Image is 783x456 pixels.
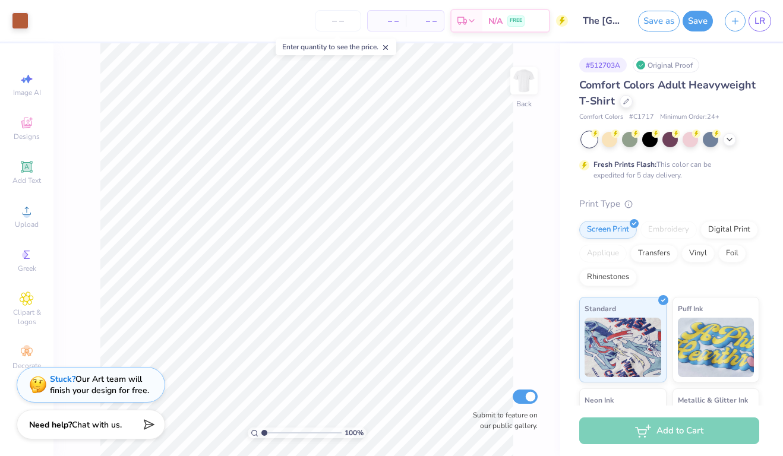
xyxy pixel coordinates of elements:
div: Our Art team will finish your design for free. [50,373,149,396]
div: This color can be expedited for 5 day delivery. [593,159,740,180]
button: Save [683,11,713,31]
div: Screen Print [579,221,637,239]
strong: Stuck? [50,373,75,385]
div: # 512703A [579,58,627,72]
div: Applique [579,245,627,262]
span: Neon Ink [585,394,614,406]
input: Untitled Design [574,9,632,33]
div: Original Proof [633,58,699,72]
span: Comfort Colors [579,112,623,122]
span: Decorate [12,361,41,370]
label: Submit to feature on our public gallery. [466,410,538,431]
input: – – [315,10,361,31]
span: Metallic & Glitter Ink [678,394,748,406]
span: # C1717 [629,112,654,122]
img: Standard [585,318,661,377]
span: Chat with us. [72,419,122,430]
div: Digital Print [700,221,758,239]
span: N/A [488,15,503,27]
span: LR [754,14,765,28]
div: Vinyl [681,245,715,262]
img: Puff Ink [678,318,754,377]
strong: Need help? [29,419,72,430]
span: – – [413,15,437,27]
div: Back [516,99,532,109]
div: Transfers [630,245,678,262]
span: Image AI [13,88,41,97]
span: FREE [510,17,522,25]
span: Add Text [12,176,41,185]
div: Foil [718,245,746,262]
button: Save as [638,11,680,31]
span: 100 % [345,427,364,438]
img: Back [512,69,536,93]
div: Print Type [579,197,759,211]
span: Puff Ink [678,302,703,315]
span: Greek [18,264,36,273]
div: Rhinestones [579,268,637,286]
span: Clipart & logos [6,308,48,327]
span: Comfort Colors Adult Heavyweight T-Shirt [579,78,756,108]
a: LR [749,11,771,31]
div: Enter quantity to see the price. [276,39,396,55]
div: Embroidery [640,221,697,239]
span: Upload [15,220,39,229]
span: Minimum Order: 24 + [660,112,719,122]
strong: Fresh Prints Flash: [593,160,656,169]
span: Standard [585,302,616,315]
span: – – [375,15,399,27]
span: Designs [14,132,40,141]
